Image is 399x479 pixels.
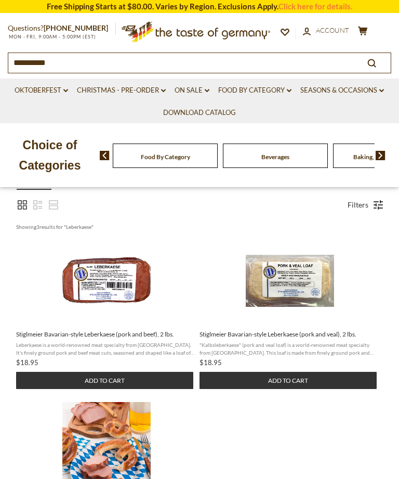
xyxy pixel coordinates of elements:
a: Click here for details. [278,2,352,11]
a: View row mode [47,199,60,211]
a: Food By Category [218,85,291,96]
a: Oktoberfest [15,85,68,96]
a: Account [303,25,349,36]
span: Leberkaese is a world-renowned meat specialty from [GEOGRAPHIC_DATA]. It's finely ground pork and... [16,341,194,356]
button: Add to cart [16,372,193,389]
a: View grid mode [16,199,29,211]
a: Filters [342,196,374,214]
img: previous arrow [100,151,110,160]
span: $18.95 [16,358,38,367]
a: Stiglmeier Bavarian-style Leberkaese (pork and beef), 2 lbs. [16,237,197,389]
span: Account [316,26,349,34]
a: Seasons & Occasions [300,85,384,96]
img: next arrow [376,151,385,160]
a: Food By Category [141,153,190,161]
span: "Kalbsleberkaese" (pork and veal loaf) is a world-renowned meat specialty from [GEOGRAPHIC_DATA].... [199,341,378,356]
button: Add to cart [199,372,377,389]
span: MON - FRI, 9:00AM - 5:00PM (EST) [8,34,96,40]
span: Stiglmeier Bavarian-style Leberkaese (pork and veal), 2 lbs. [199,330,378,339]
a: Christmas - PRE-ORDER [77,85,166,96]
a: On Sale [175,85,209,96]
span: $18.95 [199,358,222,367]
a: Download Catalog [163,107,236,119]
a: [PHONE_NUMBER] [44,23,108,32]
b: 3 [36,224,39,230]
p: Questions? [8,22,116,35]
a: Beverages [261,153,289,161]
a: View list mode [32,199,44,211]
a: Stiglmeier Bavarian-style Leberkaese (pork and veal), 2 lbs. [199,237,380,389]
span: Stiglmeier Bavarian-style Leberkaese (pork and beef), 2 lbs. [16,330,194,339]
